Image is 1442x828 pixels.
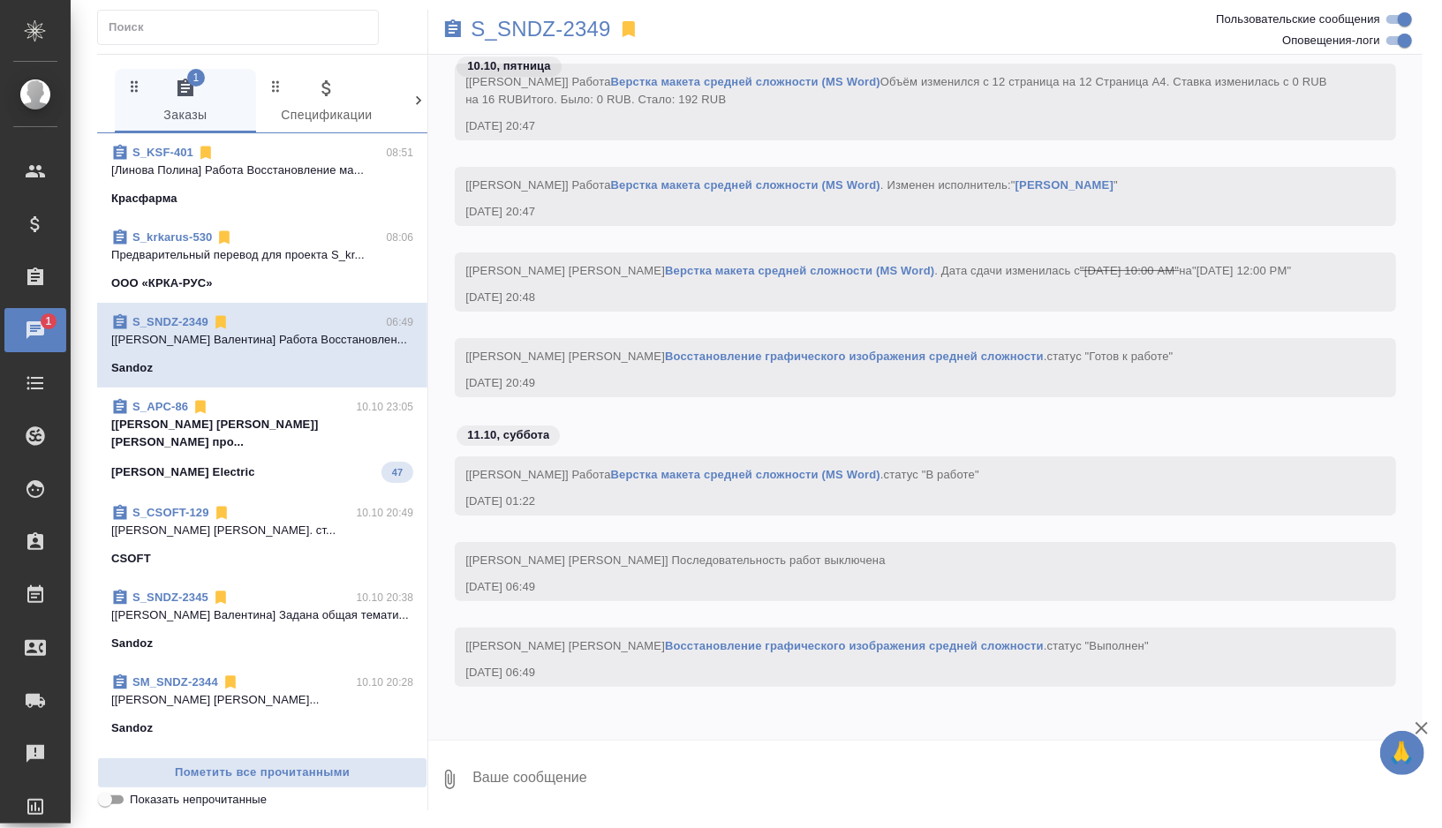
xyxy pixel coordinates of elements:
[267,78,387,126] span: Спецификации
[357,674,414,691] p: 10.10 20:28
[212,589,230,606] svg: Отписаться
[111,246,413,264] p: Предварительный перевод для проекта S_kr...
[465,578,1334,596] div: [DATE] 06:49
[665,639,1044,652] a: Восстановление графического изображения средней сложности
[409,78,426,94] svg: Зажми и перетащи, чтобы поменять порядок вкладок
[465,350,1173,363] span: [[PERSON_NAME] [PERSON_NAME] .
[1080,264,1179,277] span: "[DATE] 10:00 AM"
[132,506,209,519] a: S_CSOFT-129
[1380,731,1424,775] button: 🙏
[197,144,215,162] svg: Отписаться
[523,93,726,106] span: Итого. Было: 0 RUB. Стало: 192 RUB
[465,178,1118,192] span: [[PERSON_NAME]] Работа . Изменен исполнитель:
[111,190,177,207] p: Красфарма
[1011,178,1118,192] span: " "
[465,553,886,567] span: [[PERSON_NAME] [PERSON_NAME]] Последовательность работ выключена
[111,691,413,709] p: [[PERSON_NAME] [PERSON_NAME]...
[97,388,427,493] div: S_APC-8610.10 23:05[[PERSON_NAME] [PERSON_NAME]] [PERSON_NAME] про...[PERSON_NAME] Electric47
[111,463,255,481] p: [PERSON_NAME] Electric
[665,350,1044,363] a: Восстановление графического изображения средней сложности
[111,359,153,377] p: Sandoz
[465,203,1334,221] div: [DATE] 20:47
[111,550,151,568] p: CSOFT
[1015,178,1114,192] a: [PERSON_NAME]
[132,675,218,689] a: SM_SNDZ-2344
[357,398,414,416] p: 10.10 23:05
[97,218,427,303] div: S_krkarus-53008:06Предварительный перевод для проекта S_kr...ООО «КРКА-РУС»
[1282,32,1380,49] span: Оповещения-логи
[465,664,1334,681] div: [DATE] 06:49
[387,313,414,331] p: 06:49
[665,264,934,277] a: Верстка макета средней сложности (MS Word)
[111,331,413,349] p: [[PERSON_NAME] Валентина] Работа Восстановлен...
[465,117,1334,135] div: [DATE] 20:47
[132,591,208,604] a: S_SNDZ-2345
[1047,350,1174,363] span: статус "Готов к работе"
[212,313,230,331] svg: Отписаться
[97,578,427,663] div: S_SNDZ-234510.10 20:38[[PERSON_NAME] Валентина] Задана общая темати...Sandoz
[213,504,230,522] svg: Отписаться
[125,78,245,126] span: Заказы
[132,230,212,244] a: S_krkarus-530
[34,312,62,330] span: 1
[187,69,205,87] span: 1
[884,468,979,481] span: статус "В работе"
[97,303,427,388] div: S_SNDZ-234906:49[[PERSON_NAME] Валентина] Работа Восстановлен...Sandoz
[1216,11,1380,28] span: Пользовательские сообщения
[1192,264,1291,277] span: "[DATE] 12:00 PM"
[111,416,413,451] p: [[PERSON_NAME] [PERSON_NAME]] [PERSON_NAME] про...
[611,468,880,481] a: Верстка макета средней сложности (MS Word)
[111,275,213,292] p: ООО «КРКА-РУС»
[107,763,418,783] span: Пометить все прочитанными
[467,57,551,75] p: 10.10, пятница
[111,606,413,624] p: [[PERSON_NAME] Валентина] Задана общая темати...
[465,289,1334,306] div: [DATE] 20:48
[111,522,413,539] p: [[PERSON_NAME] [PERSON_NAME]. ст...
[357,589,414,606] p: 10.10 20:38
[111,635,153,652] p: Sandoz
[387,144,414,162] p: 08:51
[387,229,414,246] p: 08:06
[97,133,427,218] div: S_KSF-40108:51[Линова Полина] Работа Восстановление ма...Красфарма
[109,15,378,40] input: Поиск
[1387,734,1417,772] span: 🙏
[4,308,66,352] a: 1
[611,178,880,192] a: Верстка макета средней сложности (MS Word)
[97,663,427,748] div: SM_SNDZ-234410.10 20:28[[PERSON_NAME] [PERSON_NAME]...Sandoz
[467,426,549,444] p: 11.10, суббота
[465,264,1291,277] span: [[PERSON_NAME] [PERSON_NAME] . Дата сдачи изменилась с на
[132,400,188,413] a: S_APC-86
[465,374,1334,392] div: [DATE] 20:49
[465,468,979,481] span: [[PERSON_NAME]] Работа .
[357,504,414,522] p: 10.10 20:49
[465,493,1334,510] div: [DATE] 01:22
[132,146,193,159] a: S_KSF-401
[192,398,209,416] svg: Отписаться
[381,463,413,481] span: 47
[465,639,1149,652] span: [[PERSON_NAME] [PERSON_NAME] .
[471,20,611,38] a: S_SNDZ-2349
[126,78,143,94] svg: Зажми и перетащи, чтобы поменять порядок вкладок
[130,791,267,809] span: Показать непрочитанные
[111,719,153,737] p: Sandoz
[222,674,239,691] svg: Отписаться
[132,315,208,328] a: S_SNDZ-2349
[1047,639,1149,652] span: статус "Выполнен"
[97,757,427,788] button: Пометить все прочитанными
[215,229,233,246] svg: Отписаться
[111,162,413,179] p: [Линова Полина] Работа Восстановление ма...
[97,493,427,578] div: S_CSOFT-12910.10 20:49[[PERSON_NAME] [PERSON_NAME]. ст...CSOFT
[408,78,528,126] span: Клиенты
